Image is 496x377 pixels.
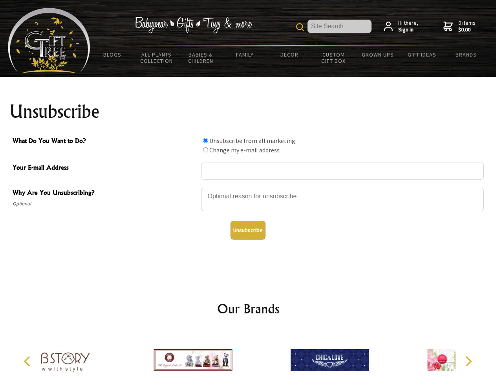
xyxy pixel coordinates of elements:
span: Hi there, [398,20,418,33]
img: Babyware - Gifts - Toys and more... [8,8,90,73]
button: Previous [20,353,37,370]
input: What Do You Want to Do? [203,147,208,152]
h2: Our Brands [16,299,481,318]
textarea: Why Are You Unsubscribing? [201,188,484,211]
img: product search [296,23,304,31]
strong: $0.00 [458,26,476,33]
h1: Unsubscribe [9,102,487,121]
a: Grown Ups [355,46,400,63]
label: Change my e-mail address [209,146,280,154]
a: Gift Ideas [400,46,444,63]
span: Optional [13,199,197,209]
input: Site Search [307,20,372,33]
button: Next [459,353,477,370]
a: Babies & Children [179,46,223,69]
span: Why Are You Unsubscribing? [13,188,197,199]
a: Brands [444,46,489,63]
button: Unsubscribe [231,221,265,240]
a: All Plants Collection [135,46,179,69]
a: BLOGS [90,46,135,63]
span: What Do You Want to Do? [13,136,197,147]
a: Custom Gift Box [311,46,356,69]
strong: Sign in [398,26,418,33]
a: 0 items$0.00 [443,20,476,33]
img: Babywear - Gifts - Toys & more [134,17,252,33]
input: Your E-mail Address [201,163,484,180]
a: Hi there,Sign in [384,20,418,33]
a: Family [223,46,267,63]
label: Unsubscribe from all marketing [209,137,295,145]
span: 0 items [458,19,476,33]
span: Your E-mail Address [13,163,197,174]
a: Decor [267,46,311,63]
input: What Do You Want to Do? [203,138,208,143]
